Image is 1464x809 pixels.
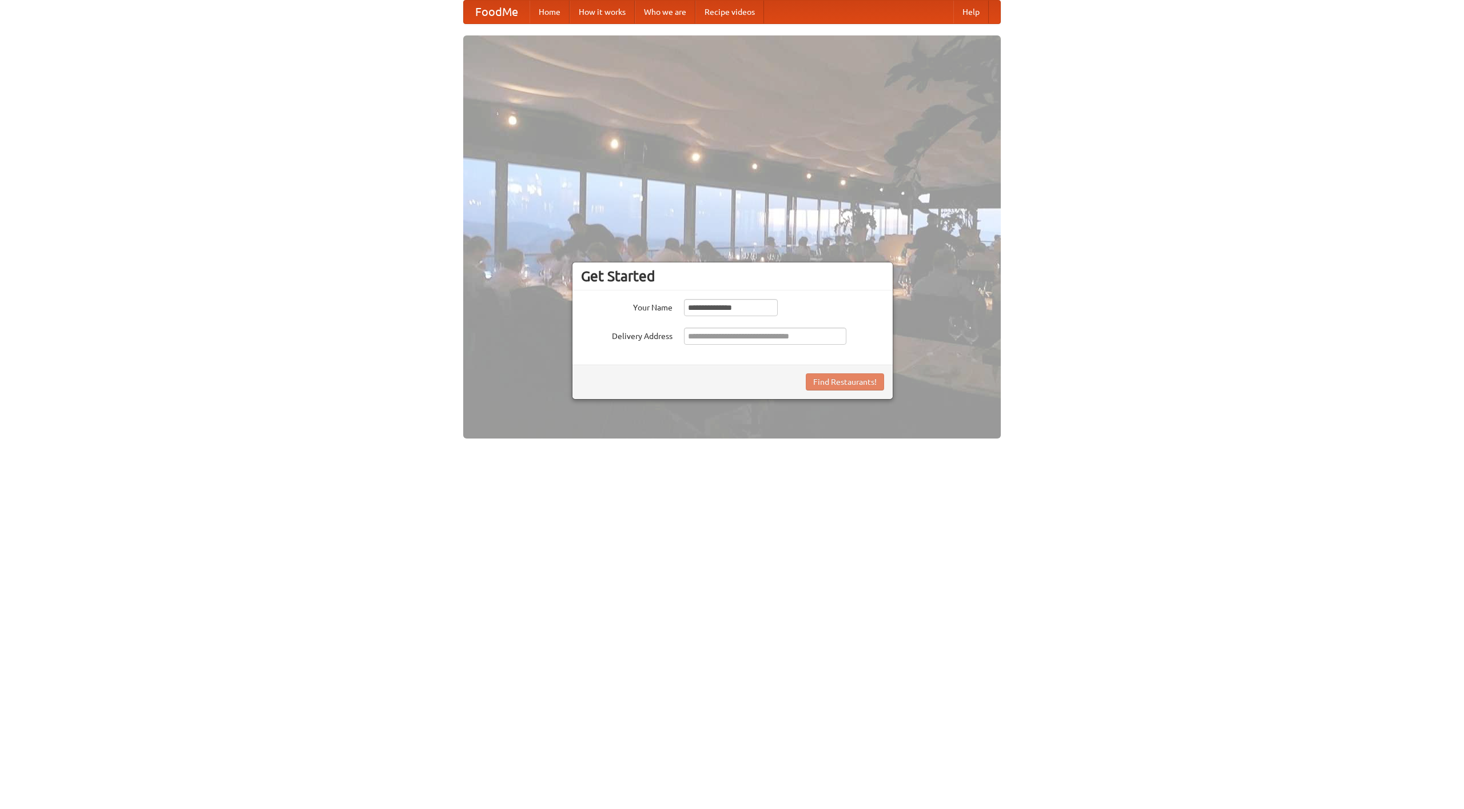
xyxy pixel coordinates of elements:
a: How it works [570,1,635,23]
button: Find Restaurants! [806,373,884,390]
a: Who we are [635,1,695,23]
a: Recipe videos [695,1,764,23]
label: Delivery Address [581,328,673,342]
h3: Get Started [581,268,884,285]
a: Help [953,1,989,23]
a: Home [530,1,570,23]
a: FoodMe [464,1,530,23]
label: Your Name [581,299,673,313]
